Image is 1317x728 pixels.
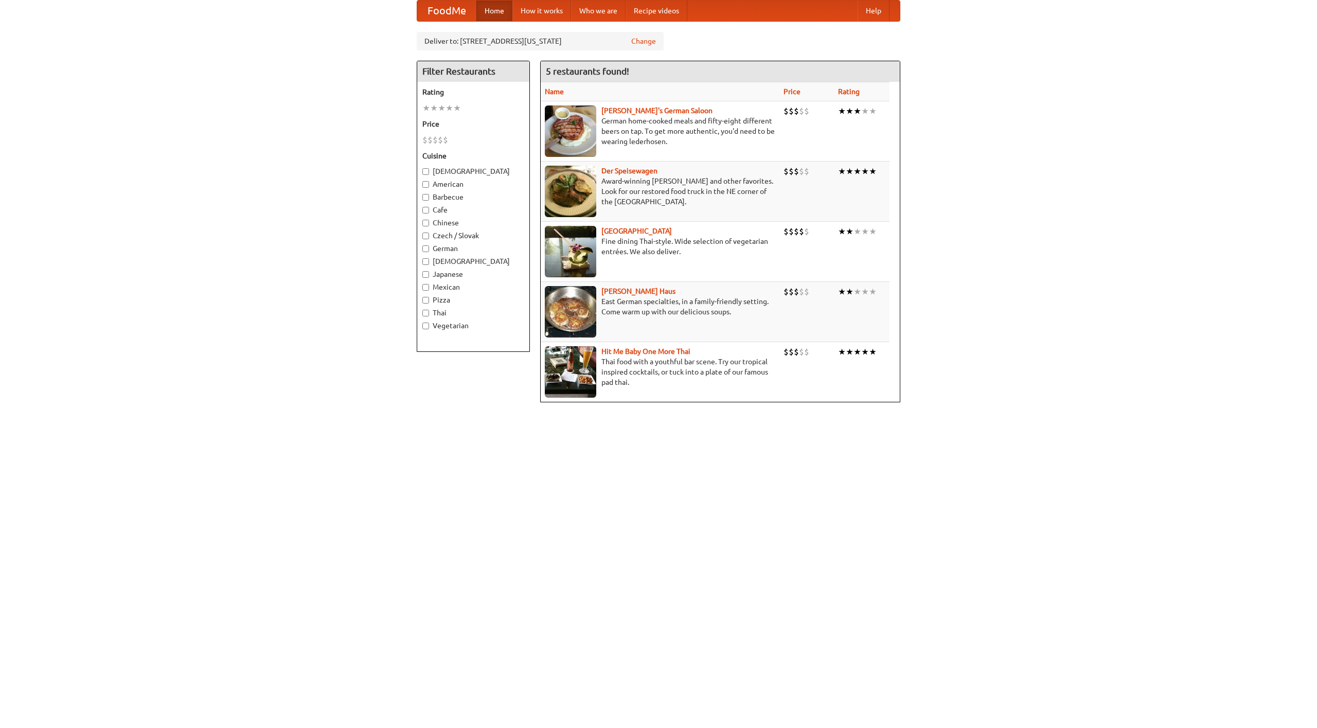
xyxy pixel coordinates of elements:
label: [DEMOGRAPHIC_DATA] [422,166,524,176]
li: ★ [853,166,861,177]
li: $ [428,134,433,146]
li: $ [789,226,794,237]
li: $ [794,286,799,297]
input: Chinese [422,220,429,226]
label: German [422,243,524,254]
input: Vegetarian [422,323,429,329]
label: Mexican [422,282,524,292]
li: ★ [869,166,877,177]
li: ★ [446,102,453,114]
li: ★ [869,105,877,117]
label: Pizza [422,295,524,305]
li: ★ [838,105,846,117]
li: ★ [869,286,877,297]
li: ★ [853,346,861,358]
li: $ [804,105,809,117]
li: $ [794,346,799,358]
input: Japanese [422,271,429,278]
li: ★ [861,105,869,117]
li: ★ [869,226,877,237]
li: $ [804,286,809,297]
a: How it works [512,1,571,21]
li: ★ [853,105,861,117]
li: ★ [838,286,846,297]
input: American [422,181,429,188]
li: $ [789,166,794,177]
li: ★ [846,346,853,358]
li: ★ [861,226,869,237]
input: Barbecue [422,194,429,201]
li: ★ [869,346,877,358]
li: ★ [861,346,869,358]
li: $ [422,134,428,146]
li: $ [799,166,804,177]
h4: Filter Restaurants [417,61,529,82]
li: $ [799,286,804,297]
input: [DEMOGRAPHIC_DATA] [422,258,429,265]
li: $ [784,286,789,297]
input: [DEMOGRAPHIC_DATA] [422,168,429,175]
li: $ [794,105,799,117]
li: ★ [853,226,861,237]
li: ★ [453,102,461,114]
li: $ [433,134,438,146]
li: $ [794,226,799,237]
li: $ [804,166,809,177]
label: Cafe [422,205,524,215]
li: $ [804,346,809,358]
li: ★ [838,346,846,358]
li: ★ [438,102,446,114]
a: Price [784,87,800,96]
a: [PERSON_NAME]'s German Saloon [601,106,713,115]
h5: Rating [422,87,524,97]
li: $ [443,134,448,146]
ng-pluralize: 5 restaurants found! [546,66,629,76]
img: kohlhaus.jpg [545,286,596,338]
a: [GEOGRAPHIC_DATA] [601,227,672,235]
li: $ [804,226,809,237]
a: Name [545,87,564,96]
input: German [422,245,429,252]
label: American [422,179,524,189]
li: $ [784,226,789,237]
p: Award-winning [PERSON_NAME] and other favorites. Look for our restored food truck in the NE corne... [545,176,775,207]
input: Thai [422,310,429,316]
label: Barbecue [422,192,524,202]
a: Help [858,1,889,21]
li: $ [784,166,789,177]
li: ★ [861,166,869,177]
li: ★ [846,166,853,177]
label: Thai [422,308,524,318]
a: Change [631,36,656,46]
input: Mexican [422,284,429,291]
p: East German specialties, in a family-friendly setting. Come warm up with our delicious soups. [545,296,775,317]
li: $ [794,166,799,177]
a: FoodMe [417,1,476,21]
img: satay.jpg [545,226,596,277]
p: German home-cooked meals and fifty-eight different beers on tap. To get more authentic, you'd nee... [545,116,775,147]
input: Czech / Slovak [422,233,429,239]
label: Czech / Slovak [422,230,524,241]
img: speisewagen.jpg [545,166,596,217]
li: $ [799,346,804,358]
li: $ [789,346,794,358]
a: [PERSON_NAME] Haus [601,287,675,295]
li: $ [799,226,804,237]
li: ★ [846,286,853,297]
h5: Price [422,119,524,129]
label: Japanese [422,269,524,279]
li: ★ [861,286,869,297]
li: $ [438,134,443,146]
li: ★ [422,102,430,114]
label: [DEMOGRAPHIC_DATA] [422,256,524,267]
li: $ [784,105,789,117]
a: Who we are [571,1,626,21]
a: Der Speisewagen [601,167,657,175]
li: $ [789,105,794,117]
p: Thai food with a youthful bar scene. Try our tropical inspired cocktails, or tuck into a plate of... [545,357,775,387]
li: ★ [838,226,846,237]
li: ★ [846,105,853,117]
